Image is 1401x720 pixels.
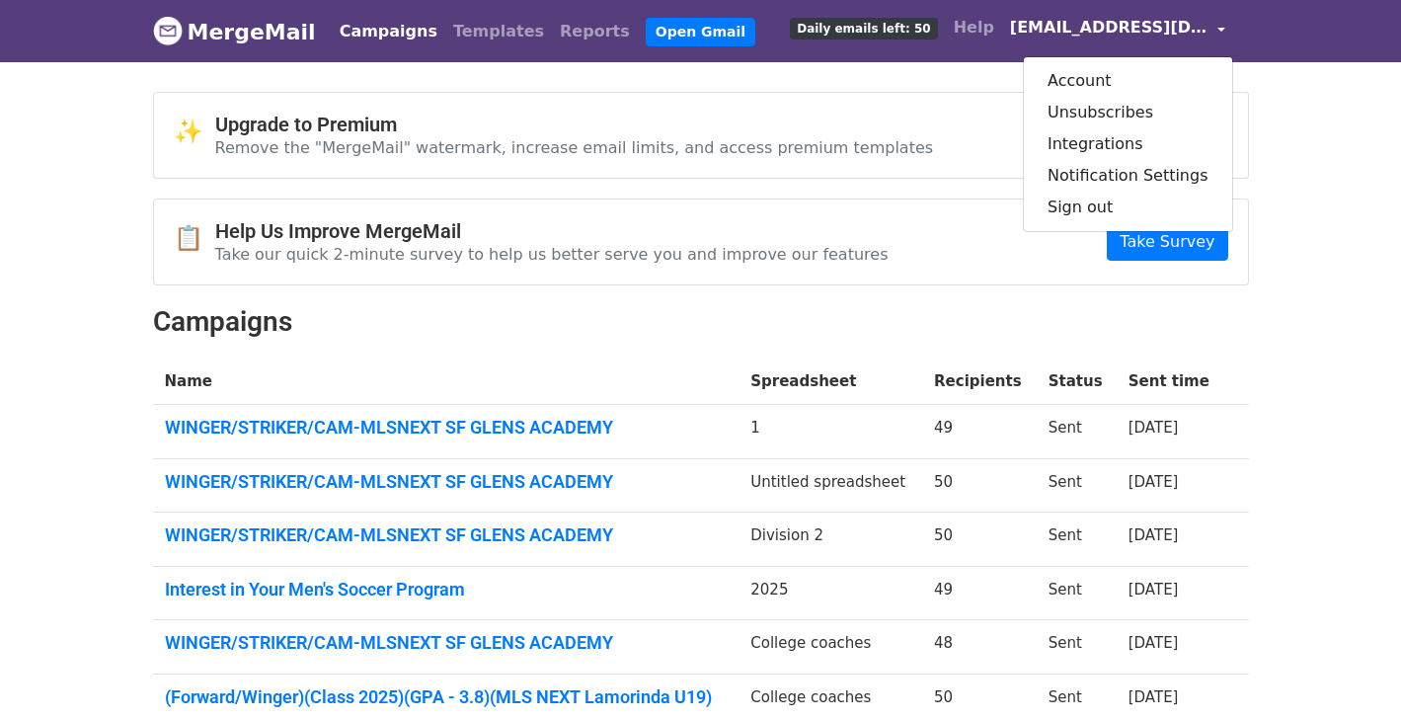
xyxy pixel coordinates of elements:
a: [DATE] [1129,419,1179,437]
a: Take Survey [1107,223,1227,261]
a: Interest in Your Men's Soccer Program [165,579,728,600]
th: Recipients [922,359,1037,405]
td: Sent [1037,513,1117,567]
a: Account [1024,65,1232,97]
td: 2025 [739,566,922,620]
td: 48 [922,620,1037,675]
a: Campaigns [332,12,445,51]
span: [EMAIL_ADDRESS][DOMAIN_NAME] [1010,16,1207,40]
td: 1 [739,405,922,459]
a: WINGER/STRIKER/CAM-MLSNEXT SF GLENS ACADEMY [165,524,728,546]
div: [EMAIL_ADDRESS][DOMAIN_NAME] [1023,56,1233,232]
p: Remove the "MergeMail" watermark, increase email limits, and access premium templates [215,137,934,158]
a: Templates [445,12,552,51]
h2: Campaigns [153,305,1249,339]
a: [DATE] [1129,581,1179,599]
a: Notification Settings [1024,160,1232,192]
a: [EMAIL_ADDRESS][DOMAIN_NAME] [1002,8,1233,54]
td: Sent [1037,566,1117,620]
th: Sent time [1117,359,1224,405]
p: Take our quick 2-minute survey to help us better serve you and improve our features [215,244,889,265]
a: Daily emails left: 50 [782,8,945,47]
a: Unsubscribes [1024,97,1232,128]
th: Status [1037,359,1117,405]
a: WINGER/STRIKER/CAM-MLSNEXT SF GLENS ACADEMY [165,471,728,493]
a: [DATE] [1129,473,1179,491]
a: [DATE] [1129,526,1179,544]
td: Division 2 [739,513,922,567]
td: Sent [1037,620,1117,675]
a: [DATE] [1129,688,1179,706]
a: Integrations [1024,128,1232,160]
a: (Forward/Winger)(Class 2025)(GPA - 3.8)(MLS NEXT Lamorinda U19) [165,686,728,708]
img: MergeMail logo [153,16,183,45]
span: Daily emails left: 50 [790,18,937,40]
td: Sent [1037,458,1117,513]
a: Sign out [1024,192,1232,223]
a: WINGER/STRIKER/CAM-MLSNEXT SF GLENS ACADEMY [165,632,728,654]
td: Untitled spreadsheet [739,458,922,513]
a: Help [946,8,1002,47]
a: WINGER/STRIKER/CAM-MLSNEXT SF GLENS ACADEMY [165,417,728,439]
h4: Upgrade to Premium [215,113,934,136]
a: Reports [552,12,638,51]
iframe: Chat Widget [1302,625,1401,720]
th: Name [153,359,739,405]
td: 50 [922,458,1037,513]
a: Open Gmail [646,18,755,46]
h4: Help Us Improve MergeMail [215,219,889,243]
a: MergeMail [153,11,316,52]
td: College coaches [739,620,922,675]
td: 49 [922,405,1037,459]
span: 📋 [174,224,215,253]
td: 49 [922,566,1037,620]
th: Spreadsheet [739,359,922,405]
span: ✨ [174,118,215,146]
td: 50 [922,513,1037,567]
a: [DATE] [1129,634,1179,652]
td: Sent [1037,405,1117,459]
